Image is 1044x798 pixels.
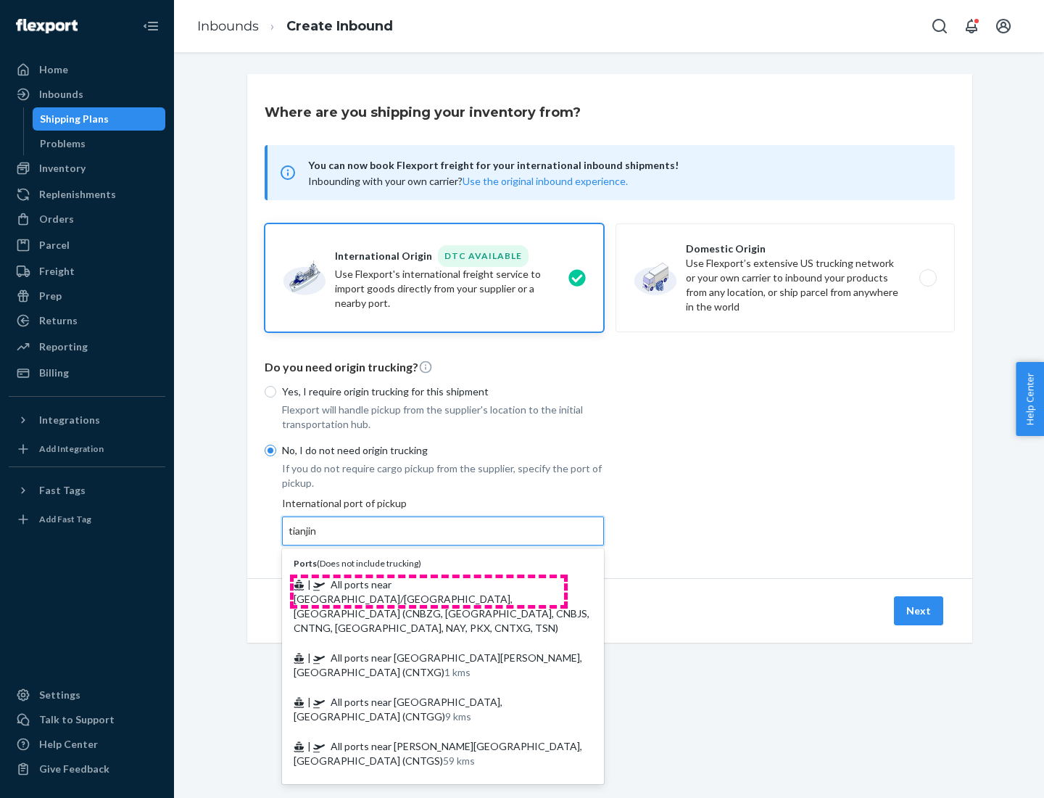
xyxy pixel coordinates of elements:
a: Reporting [9,335,165,358]
div: Replenishments [39,187,116,202]
div: Prep [39,289,62,303]
span: | [307,740,311,752]
a: Help Center [9,733,165,756]
div: Parcel [39,238,70,252]
div: Give Feedback [39,762,109,776]
input: No, I do not need origin trucking [265,445,276,456]
button: Integrations [9,408,165,432]
p: Do you need origin trucking? [265,359,955,376]
span: All ports near [GEOGRAPHIC_DATA][PERSON_NAME], [GEOGRAPHIC_DATA] (CNTXG) [294,651,582,678]
button: Open Search Box [925,12,954,41]
span: You can now book Flexport freight for your international inbound shipments! [308,157,937,174]
div: Settings [39,688,80,702]
b: Ports [294,558,317,569]
div: Inbounds [39,87,83,102]
div: Home [39,62,68,77]
span: Inbounding with your own carrier? [308,175,628,187]
a: Settings [9,683,165,707]
div: Returns [39,313,78,328]
div: Orders [39,212,74,226]
a: Freight [9,260,165,283]
span: 9 kms [445,710,471,723]
a: Inbounds [197,18,259,34]
button: Give Feedback [9,757,165,781]
button: Open notifications [957,12,986,41]
a: Billing [9,361,165,384]
div: Fast Tags [39,483,86,498]
a: Create Inbound [286,18,393,34]
span: | [307,578,311,591]
h3: Where are you shipping your inventory from? [265,103,581,122]
div: Add Integration [39,443,104,455]
span: All ports near [GEOGRAPHIC_DATA]/[GEOGRAPHIC_DATA], [GEOGRAPHIC_DATA] (CNBZG, [GEOGRAPHIC_DATA], ... [294,578,589,634]
a: Home [9,58,165,81]
span: 1 kms [444,666,471,678]
span: ( Does not include trucking ) [294,558,421,569]
div: Shipping Plans [40,112,109,126]
span: | [307,696,311,708]
span: | [307,651,311,664]
a: Talk to Support [9,708,165,731]
p: No, I do not need origin trucking [282,443,604,458]
input: Ports(Does not include trucking) | All ports near [GEOGRAPHIC_DATA]/[GEOGRAPHIC_DATA], [GEOGRAPHI... [289,524,318,538]
a: Shipping Plans [33,107,166,131]
a: Inventory [9,157,165,180]
a: Prep [9,284,165,308]
button: Close Navigation [136,12,165,41]
a: Inbounds [9,83,165,106]
span: All ports near [GEOGRAPHIC_DATA], [GEOGRAPHIC_DATA] (CNTGG) [294,696,502,723]
div: Problems [40,136,86,151]
button: Next [894,596,943,625]
div: Freight [39,264,75,279]
div: Integrations [39,413,100,427]
button: Fast Tags [9,479,165,502]
a: Add Integration [9,437,165,461]
button: Help Center [1016,362,1044,436]
a: Add Fast Tag [9,508,165,531]
p: Flexport will handle pickup from the supplier's location to the initial transportation hub. [282,403,604,432]
div: Reporting [39,340,88,354]
div: Add Fast Tag [39,513,91,525]
p: Yes, I require origin trucking for this shipment [282,384,604,399]
span: 59 kms [443,754,475,767]
a: Replenishments [9,183,165,206]
a: Problems [33,132,166,155]
a: Parcel [9,234,165,257]
p: If you do not require cargo pickup from the supplier, specify the port of pickup. [282,461,604,490]
ol: breadcrumbs [186,5,405,48]
a: Returns [9,309,165,332]
div: Inventory [39,161,86,176]
button: Use the original inbound experience. [463,174,628,189]
div: Talk to Support [39,712,115,727]
div: Billing [39,366,69,380]
div: Help Center [39,737,98,752]
input: Yes, I require origin trucking for this shipment [265,386,276,398]
button: Open account menu [989,12,1018,41]
a: Orders [9,207,165,231]
span: All ports near [PERSON_NAME][GEOGRAPHIC_DATA], [GEOGRAPHIC_DATA] (CNTGS) [294,740,582,767]
img: Flexport logo [16,19,78,33]
div: International port of pickup [282,496,604,546]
